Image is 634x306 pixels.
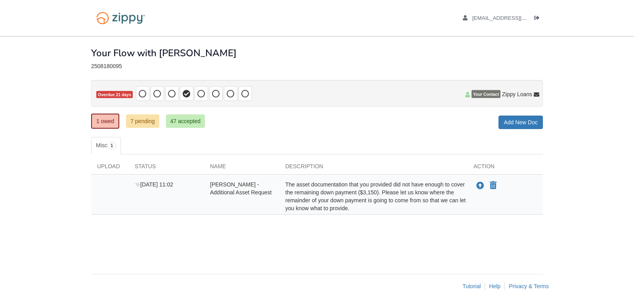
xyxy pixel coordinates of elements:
a: Misc [91,137,121,154]
span: 1 [107,142,116,150]
span: Your Contact [472,90,500,98]
a: Add New Doc [498,116,543,129]
button: Upload Edward Olivares Lopez - Additional Asset Request [475,181,485,191]
a: 1 owed [91,114,119,129]
div: Description [279,162,468,174]
div: 2508180095 [91,63,543,70]
div: Status [129,162,204,174]
a: 47 accepted [166,114,205,128]
button: Declare Edward Olivares Lopez - Additional Asset Request not applicable [489,181,497,190]
a: Log out [534,15,543,23]
div: Name [204,162,279,174]
a: 7 pending [126,114,159,128]
img: Logo [91,8,150,28]
span: Zippy Loans [502,90,532,98]
div: Action [468,162,543,174]
h1: Your Flow with [PERSON_NAME] [91,48,237,58]
a: edit profile [463,15,563,23]
span: Overdue 21 days [96,91,133,99]
span: [DATE] 11:02 [135,181,173,188]
span: adominguez6804@gmail.com [472,15,563,21]
div: The asset documentation that you provided did not have enough to cover the remaining down payment... [279,181,468,212]
div: Upload [91,162,129,174]
a: Help [489,283,500,289]
span: [PERSON_NAME] - Additional Asset Request [210,181,272,196]
a: Privacy & Terms [509,283,549,289]
a: Tutorial [462,283,481,289]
